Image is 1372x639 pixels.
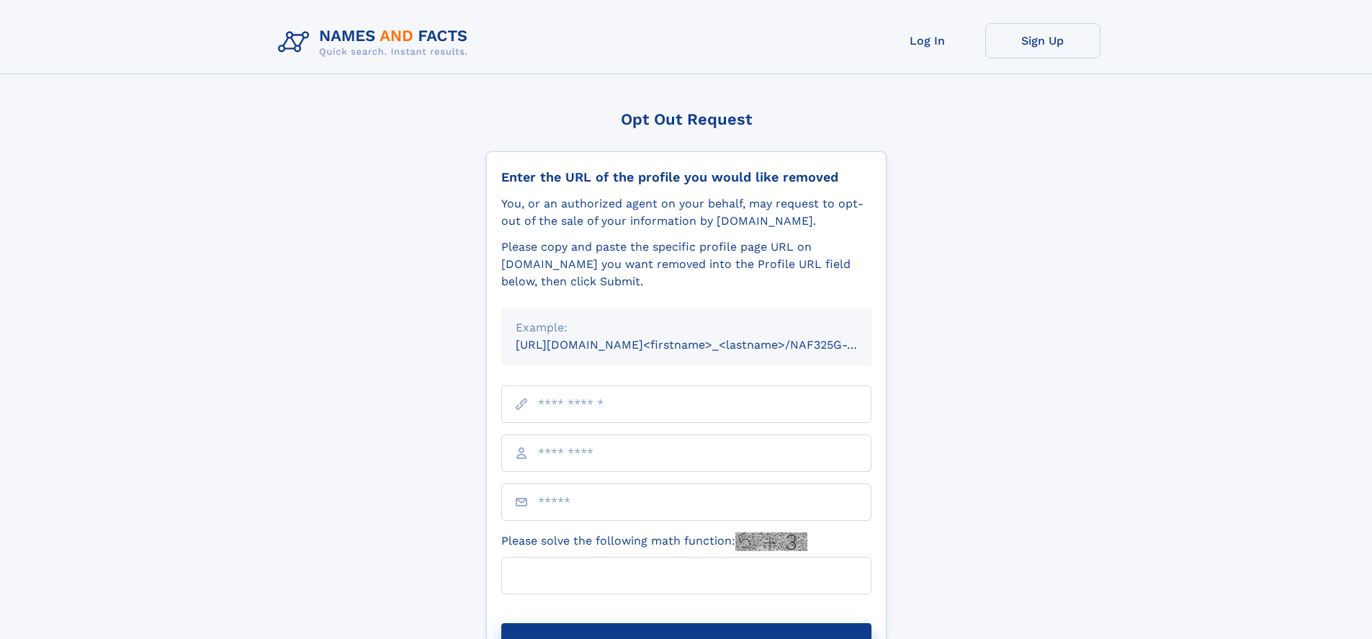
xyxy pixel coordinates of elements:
[870,23,985,58] a: Log In
[501,195,871,230] div: You, or an authorized agent on your behalf, may request to opt-out of the sale of your informatio...
[516,338,899,352] small: [URL][DOMAIN_NAME]<firstname>_<lastname>/NAF325G-xxxxxxxx
[501,532,807,551] label: Please solve the following math function:
[501,169,871,185] div: Enter the URL of the profile you would like removed
[985,23,1100,58] a: Sign Up
[501,238,871,290] div: Please copy and paste the specific profile page URL on [DOMAIN_NAME] you want removed into the Pr...
[272,23,480,62] img: Logo Names and Facts
[516,319,857,336] div: Example:
[486,110,887,128] div: Opt Out Request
